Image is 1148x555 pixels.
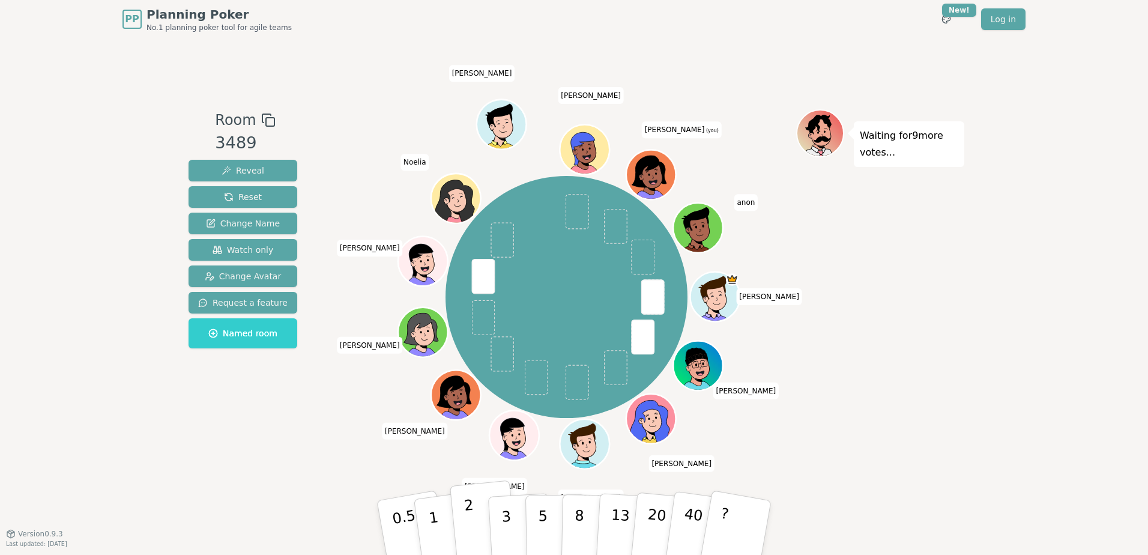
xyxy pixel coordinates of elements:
span: Anton is the host [725,273,738,286]
span: Planning Poker [147,6,292,23]
span: Change Name [206,217,280,229]
button: Click to change your avatar [627,151,674,198]
button: Change Avatar [189,265,297,287]
span: Click to change your name [642,121,722,138]
span: Request a feature [198,297,288,309]
div: New! [942,4,976,17]
button: Request a feature [189,292,297,314]
span: Click to change your name [558,87,624,104]
span: Last updated: [DATE] [6,541,67,547]
span: Click to change your name [648,455,714,472]
button: Version0.9.3 [6,529,63,539]
a: Log in [981,8,1026,30]
button: Reset [189,186,297,208]
span: Click to change your name [449,65,515,82]
span: Click to change your name [558,490,624,506]
button: Named room [189,318,297,348]
span: Click to change your name [400,154,429,171]
span: Reveal [222,165,264,177]
span: PP [125,12,139,26]
span: Click to change your name [337,240,403,256]
span: Click to change your name [713,383,779,399]
span: (you) [704,128,719,133]
span: Change Avatar [205,270,282,282]
button: New! [935,8,957,30]
div: 3489 [215,131,275,156]
span: Click to change your name [734,194,758,211]
span: Room [215,109,256,131]
span: Version 0.9.3 [18,529,63,539]
button: Watch only [189,239,297,261]
p: Waiting for 9 more votes... [860,127,958,161]
span: Click to change your name [736,288,802,305]
button: Reveal [189,160,297,181]
span: Click to change your name [382,423,448,440]
button: Change Name [189,213,297,234]
span: Named room [208,327,277,339]
a: PPPlanning PokerNo.1 planning poker tool for agile teams [122,6,292,32]
span: No.1 planning poker tool for agile teams [147,23,292,32]
span: Reset [224,191,262,203]
span: Watch only [213,244,274,256]
span: Click to change your name [337,337,403,354]
span: Click to change your name [462,478,528,495]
